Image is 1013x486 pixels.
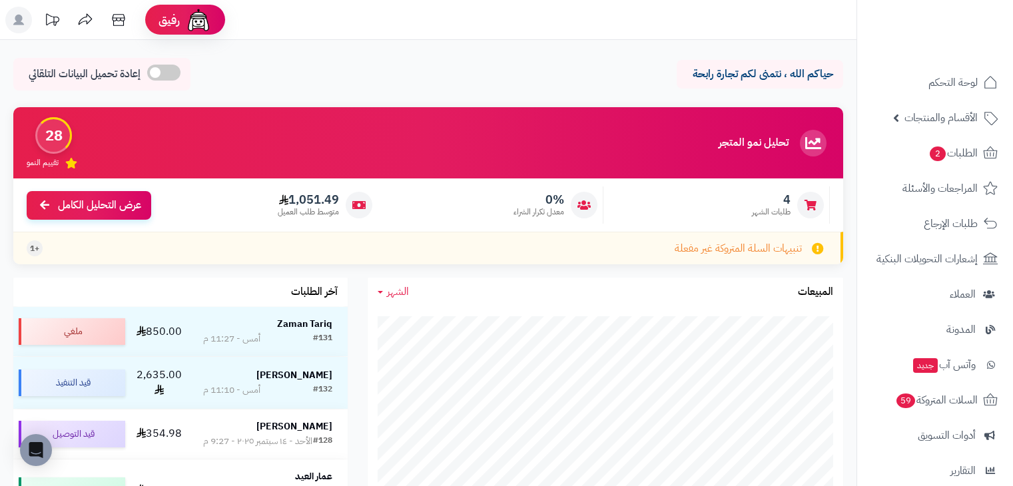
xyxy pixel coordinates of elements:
td: 2,635.00 [131,357,188,409]
strong: عمار العيد [295,469,332,483]
span: تنبيهات السلة المتروكة غير مفعلة [675,241,802,256]
div: #128 [313,435,332,448]
a: وآتس آبجديد [865,349,1005,381]
span: طلبات الشهر [752,206,791,218]
span: إعادة تحميل البيانات التلقائي [29,67,141,82]
h3: المبيعات [798,286,833,298]
span: الأقسام والمنتجات [904,109,978,127]
div: Open Intercom Messenger [20,434,52,466]
div: قيد التنفيذ [19,369,125,396]
span: 0% [513,192,564,207]
strong: [PERSON_NAME] [256,419,332,433]
span: وآتس آب [912,356,976,374]
a: السلات المتروكة59 [865,384,1005,416]
span: متوسط طلب العميل [278,206,339,218]
a: المدونة [865,314,1005,346]
div: أمس - 11:27 م [203,332,260,346]
span: الشهر [387,284,409,300]
div: أمس - 11:10 م [203,383,260,397]
span: العملاء [950,285,976,304]
a: الشهر [378,284,409,300]
span: المراجعات والأسئلة [902,179,978,198]
span: رفيق [159,12,180,28]
span: عرض التحليل الكامل [58,198,141,213]
div: الأحد - ١٤ سبتمبر ٢٠٢٥ - 9:27 م [203,435,312,448]
span: 2 [930,146,946,161]
span: التقارير [950,461,976,480]
a: الطلبات2 [865,137,1005,169]
span: 1,051.49 [278,192,339,207]
div: #132 [313,383,332,397]
div: #131 [313,332,332,346]
span: الطلبات [928,144,978,162]
a: لوحة التحكم [865,67,1005,99]
td: 850.00 [131,307,188,356]
span: جديد [913,358,938,373]
h3: تحليل نمو المتجر [719,137,789,149]
span: +1 [30,243,39,254]
img: ai-face.png [185,7,212,33]
div: ملغي [19,318,125,345]
h3: آخر الطلبات [291,286,338,298]
span: طلبات الإرجاع [924,214,978,233]
span: 59 [896,393,915,408]
p: حياكم الله ، نتمنى لكم تجارة رابحة [687,67,833,82]
span: السلات المتروكة [895,391,978,409]
div: قيد التوصيل [19,421,125,447]
strong: [PERSON_NAME] [256,368,332,382]
a: إشعارات التحويلات البنكية [865,243,1005,275]
span: 4 [752,192,791,207]
span: أدوات التسويق [918,426,976,445]
td: 354.98 [131,409,188,459]
span: إشعارات التحويلات البنكية [876,250,978,268]
a: عرض التحليل الكامل [27,191,151,220]
span: تقييم النمو [27,157,59,168]
span: لوحة التحكم [928,73,978,92]
a: العملاء [865,278,1005,310]
a: تحديثات المنصة [35,7,69,37]
a: طلبات الإرجاع [865,208,1005,240]
span: المدونة [946,320,976,339]
a: أدوات التسويق [865,419,1005,451]
a: المراجعات والأسئلة [865,172,1005,204]
span: معدل تكرار الشراء [513,206,564,218]
strong: Zaman Tariq [277,317,332,331]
